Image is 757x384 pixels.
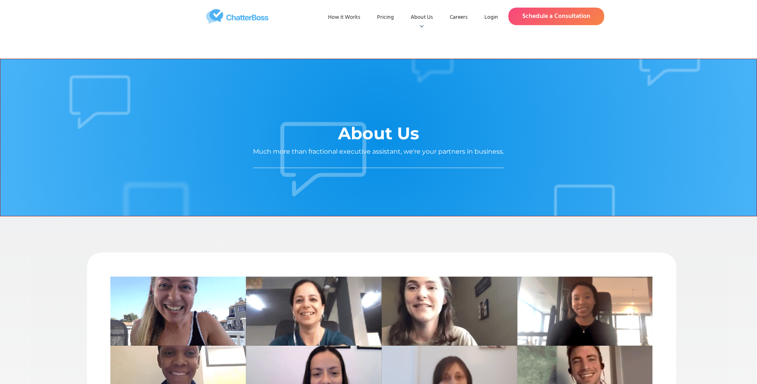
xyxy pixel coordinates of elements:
[153,9,322,24] a: home
[371,10,400,25] a: Pricing
[322,10,367,25] a: How it Works
[411,14,433,22] div: About Us
[508,8,604,25] a: Schedule a Consultation
[443,10,474,25] a: Careers
[338,123,419,144] h1: About Us
[478,10,504,25] a: Login
[404,10,439,25] div: About Us
[253,148,504,156] div: Much more than fractional executive assistant, we're your partners in business.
